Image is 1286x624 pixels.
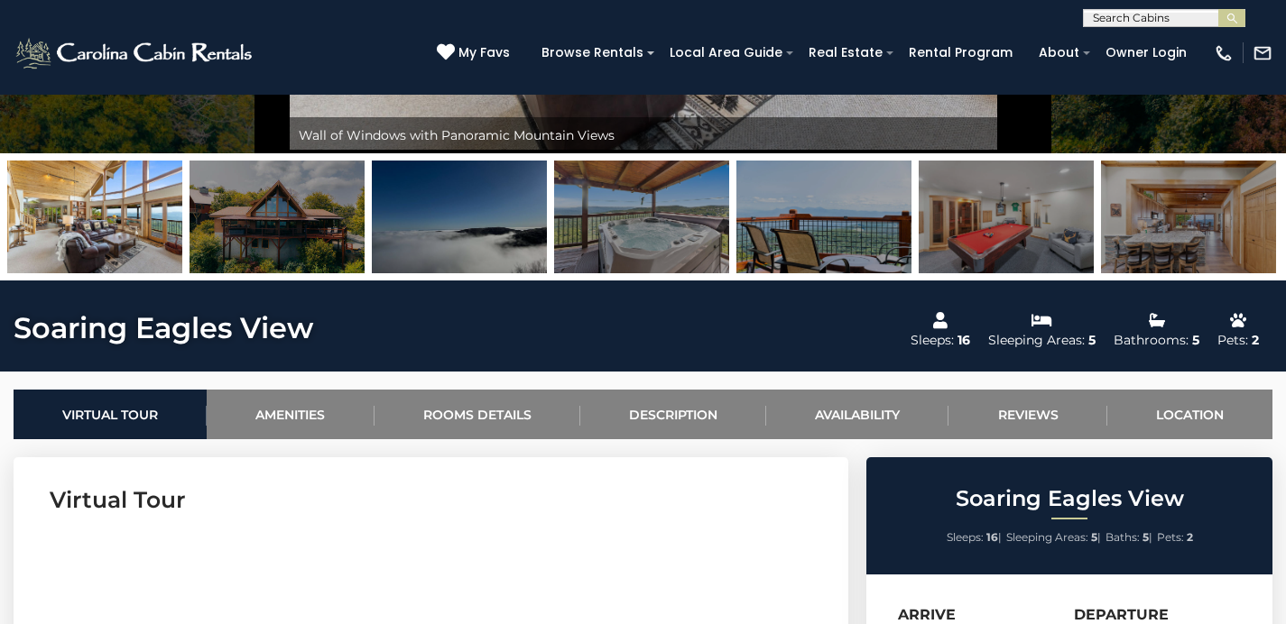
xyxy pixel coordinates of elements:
[1143,530,1149,544] strong: 5
[372,161,547,273] img: 167733552
[1187,530,1193,544] strong: 2
[766,390,948,439] a: Availability
[1106,526,1152,549] li: |
[375,390,580,439] a: Rooms Details
[1030,39,1088,67] a: About
[437,43,514,63] a: My Favs
[554,161,729,273] img: 167150379
[50,484,812,516] h3: Virtual Tour
[1101,161,1276,273] img: 167150345
[947,526,1002,549] li: |
[290,117,997,153] div: Wall of Windows with Panoramic Mountain Views
[458,43,510,62] span: My Favs
[1006,530,1088,544] span: Sleeping Areas:
[1107,390,1272,439] a: Location
[1091,530,1097,544] strong: 5
[532,39,652,67] a: Browse Rentals
[7,161,182,273] img: 167150352
[1006,526,1101,549] li: |
[871,487,1268,510] h2: Soaring Eagles View
[986,530,998,544] strong: 16
[1096,39,1196,67] a: Owner Login
[1157,530,1184,544] span: Pets:
[1214,43,1234,63] img: phone-regular-white.png
[947,530,984,544] span: Sleeps:
[207,390,374,439] a: Amenities
[190,161,365,273] img: 167189270
[948,390,1106,439] a: Reviews
[1253,43,1272,63] img: mail-regular-white.png
[1074,606,1169,623] label: Departure
[800,39,892,67] a: Real Estate
[919,161,1094,273] img: 167150366
[14,390,207,439] a: Virtual Tour
[736,161,911,273] img: 167150328
[898,606,956,623] label: Arrive
[580,390,766,439] a: Description
[1106,530,1140,544] span: Baths:
[900,39,1022,67] a: Rental Program
[661,39,791,67] a: Local Area Guide
[14,35,257,71] img: White-1-2.png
